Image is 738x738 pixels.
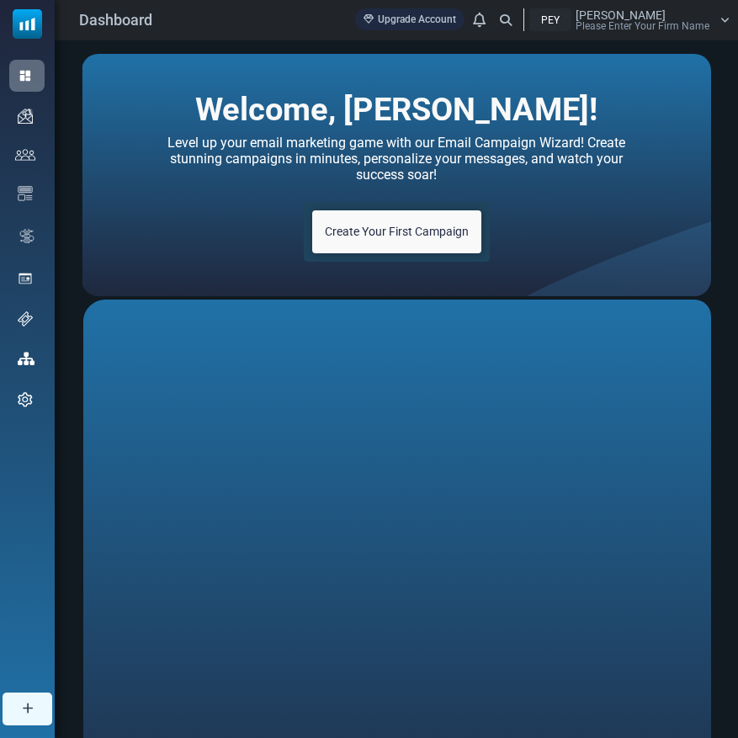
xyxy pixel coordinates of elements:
[576,21,709,31] span: Please Enter Your Firm Name
[13,9,42,39] img: mailsoftly_icon_blue_white.svg
[18,271,33,286] img: landing_pages.svg
[79,8,152,31] span: Dashboard
[15,149,35,161] img: contacts-icon.svg
[82,130,711,187] h4: Level up your email marketing game with our Email Campaign Wizard! Create stunning campaigns in m...
[529,8,571,31] div: PEY
[576,9,666,21] span: [PERSON_NAME]
[18,68,33,83] img: dashboard-icon-active.svg
[355,8,465,30] a: Upgrade Account
[529,8,730,31] a: PEY [PERSON_NAME] Please Enter Your Firm Name
[18,109,33,124] img: campaigns-icon.png
[18,392,33,407] img: settings-icon.svg
[18,226,36,246] img: workflow.svg
[18,186,33,201] img: email-templates-icon.svg
[325,225,469,238] span: Create Your First Campaign
[195,89,597,118] h2: Welcome, [PERSON_NAME]!
[18,311,33,327] img: support-icon.svg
